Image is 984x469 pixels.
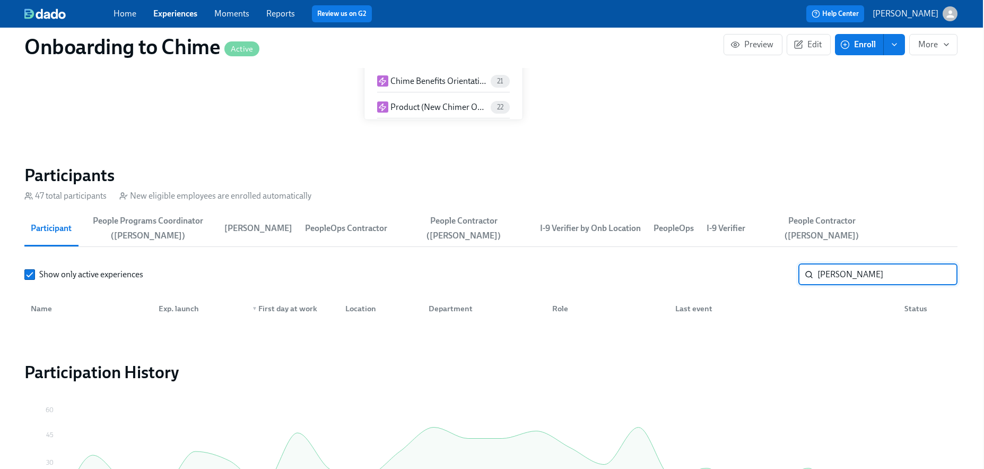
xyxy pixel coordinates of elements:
div: Department [424,302,544,315]
p: [PERSON_NAME] [873,8,938,20]
a: Experiences [153,8,197,19]
span: People Contractor ([PERSON_NAME]) [400,214,527,243]
div: Department [420,298,544,319]
div: Status [900,302,955,315]
div: Exp. launch [150,298,243,319]
div: Location [337,298,420,319]
button: Review us on G2 [312,5,372,22]
div: Location [341,302,420,315]
a: dado [24,8,114,19]
p: Product (New Chimer Onboarding) [390,101,486,113]
div: First day at work [248,302,337,315]
div: Status [896,298,955,319]
div: ▼First day at work [243,298,337,319]
h2: Participants [24,165,957,186]
a: Reports [266,8,295,19]
span: PeopleOps Contractor [305,221,387,236]
img: dado [24,8,66,19]
span: 21 [491,77,510,85]
span: I-9 Verifier by Onb Location [540,221,641,236]
span: People Programs Coordinator ([PERSON_NAME]) [84,214,212,243]
tspan: 30 [46,459,54,466]
button: Edit [787,34,831,55]
p: Chime Benefits Orientation (US Only) [390,75,486,87]
div: Last event [671,302,896,315]
span: Enroll [842,39,876,50]
div: New eligible employees are enrolled automatically [119,190,311,202]
tspan: 60 [46,406,54,414]
button: More [909,34,957,55]
span: PeopleOps [654,221,694,236]
span: ▼ [252,306,257,311]
button: Preview [724,34,782,55]
a: Home [114,8,136,19]
div: Name [27,298,150,319]
button: enroll [884,34,905,55]
a: Moments [214,8,249,19]
span: Edit [796,39,822,50]
span: Show only active experiences [39,269,143,280]
div: 47 total participants [24,190,107,202]
span: People Contractor ([PERSON_NAME]) [758,214,885,243]
input: Search by name [817,264,957,285]
span: Active [224,45,259,53]
div: Role [544,298,667,319]
button: Help Center [806,5,864,22]
span: More [918,39,948,50]
button: Enroll [835,34,884,55]
button: [PERSON_NAME] [873,6,957,21]
a: Review us on G2 [317,8,367,19]
h1: Onboarding to Chime [24,34,259,59]
h2: Participation History [24,362,957,383]
span: I-9 Verifier [707,221,745,236]
span: Preview [733,39,773,50]
span: Participant [31,221,72,236]
span: [PERSON_NAME] [224,221,292,236]
span: 22 [491,103,510,111]
div: Role [548,302,667,315]
span: Help Center [812,8,859,19]
tspan: 45 [46,431,54,438]
div: Exp. launch [154,302,243,315]
div: Last event [667,298,896,319]
div: Name [27,302,150,315]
